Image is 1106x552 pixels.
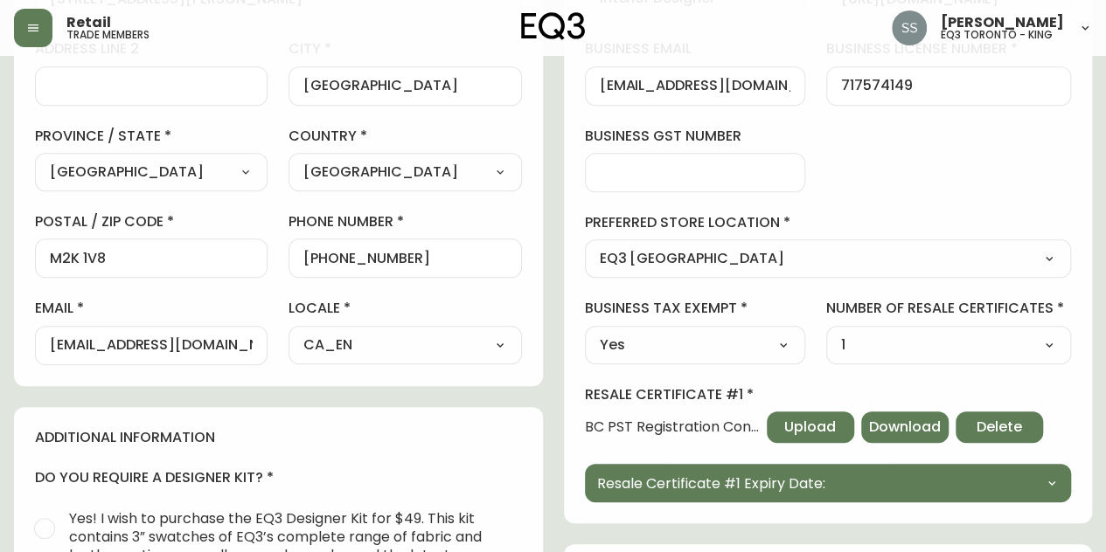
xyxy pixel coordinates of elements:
[66,30,150,40] h5: trade members
[597,473,825,494] span: Resale Certificate #1 Expiry Date:
[585,385,1043,404] h4: Resale Certificate # 1
[585,419,760,435] span: BC PST Registration Confirmation - [DATE]_clza5qcna1tke0118qmsdfb5g.pdf
[66,16,111,30] span: Retail
[289,127,521,146] label: country
[35,299,268,318] label: email
[585,127,806,146] label: business gst number
[977,417,1022,437] span: Delete
[869,417,941,437] span: Download
[289,299,521,318] label: locale
[35,428,522,447] h4: additional information
[35,212,268,231] label: postal / zip code
[767,411,854,443] button: Upload
[892,10,927,45] img: f1b6f2cda6f3b51f95337c5892ce6799
[585,464,1072,502] button: Resale Certificate #1 Expiry Date:
[941,30,1053,40] h5: eq3 toronto - king
[941,16,1064,30] span: [PERSON_NAME]
[784,417,836,437] span: Upload
[861,411,949,443] button: Download
[35,468,522,487] h4: do you require a designer kit?
[521,12,586,40] img: logo
[826,299,1071,318] label: number of resale certificates
[289,212,521,231] label: phone number
[585,213,1072,232] label: preferred store location
[585,299,806,318] label: business tax exempt
[35,127,268,146] label: province / state
[956,411,1043,443] button: Delete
